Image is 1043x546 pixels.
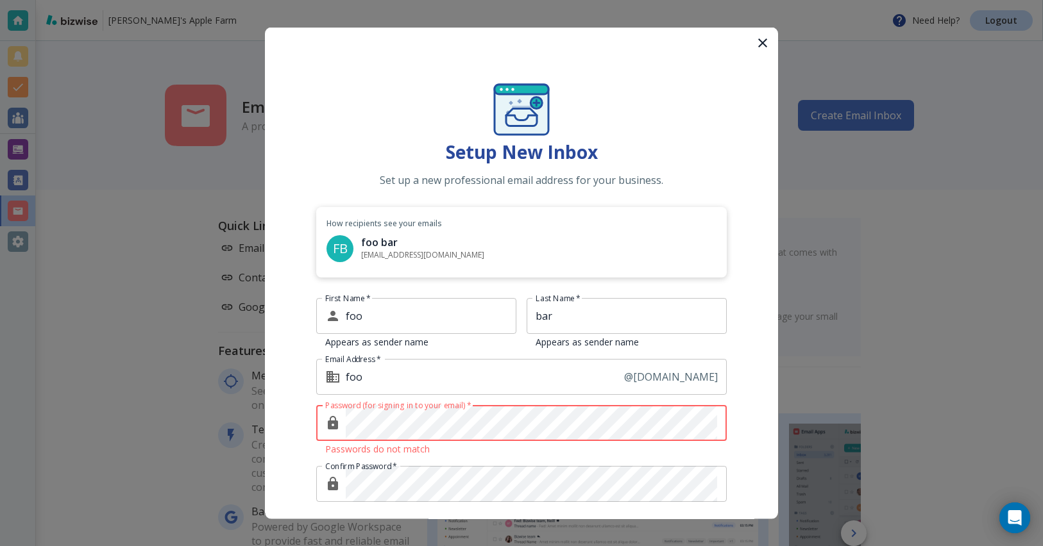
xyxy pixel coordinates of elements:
p: Set up a new professional email address for your business. [316,174,727,186]
input: Last Name [527,298,727,334]
p: @ [DOMAIN_NAME] [624,370,718,383]
strong: Setup New Inbox [446,140,598,164]
input: foo [346,359,624,395]
p: Appears as sender name [325,336,507,349]
p: Passwords do not match [325,443,718,456]
p: Appears as sender name [536,336,718,349]
div: FB [326,235,353,262]
p: foo bar [361,236,484,249]
input: First Name [346,298,516,334]
p: [EMAIL_ADDRESS][DOMAIN_NAME] [361,249,484,261]
p: How recipients see your emails [326,217,717,230]
img: EmailCreateInbox [491,79,552,140]
div: Open Intercom Messenger [999,502,1030,533]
